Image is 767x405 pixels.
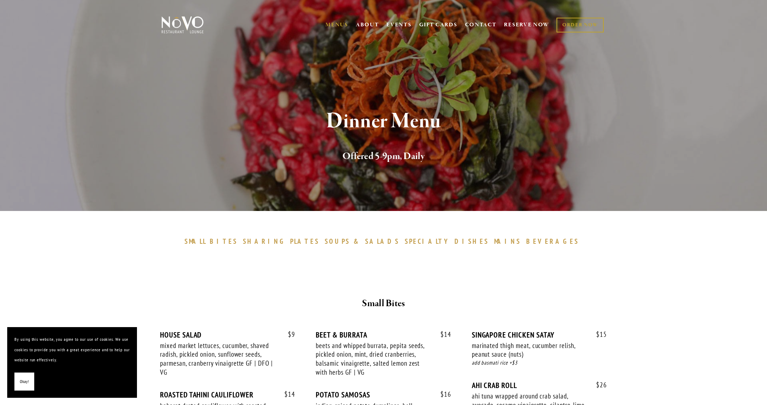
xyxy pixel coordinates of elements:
span: DISHES [455,237,489,246]
div: ROASTED TAHINI CAULIFLOWER [160,390,295,399]
div: marinated thigh meat, cucumber relish, peanut sauce (nuts) [472,341,586,359]
span: 9 [281,330,295,339]
div: add basmati rice +$3 [472,359,607,367]
a: RESERVE NOW [504,18,549,32]
strong: Small Bites [362,297,405,310]
span: BITES [210,237,238,246]
span: SALADS [365,237,400,246]
div: SINGAPORE CHICKEN SATAY [472,330,607,339]
a: GIFT CARDS [419,18,457,32]
a: BEVERAGES [526,237,582,246]
span: $ [440,390,444,399]
a: SOUPS&SALADS [325,237,403,246]
a: MAINS [494,237,525,246]
span: $ [596,330,600,339]
div: AHI CRAB ROLL [472,381,607,390]
div: BEET & BURRATA [316,330,451,339]
span: SOUPS [325,237,350,246]
a: MENUS [325,21,348,28]
span: 16 [433,390,451,399]
h1: Dinner Menu [173,110,594,133]
a: ABOUT [356,21,379,28]
span: $ [284,390,288,399]
a: ORDER NOW [557,18,604,32]
p: By using this website, you agree to our use of cookies. We use cookies to provide you with a grea... [14,334,130,365]
div: beets and whipped burrata, pepita seeds, pickled onion, mint, dried cranberries, balsamic vinaigr... [316,341,430,377]
span: $ [288,330,292,339]
div: POTATO SAMOSAS [316,390,451,399]
span: & [354,237,362,246]
span: PLATES [290,237,319,246]
a: CONTACT [465,18,497,32]
span: 26 [589,381,607,389]
span: MAINS [494,237,521,246]
h2: Offered 5-9pm, Daily [173,149,594,164]
span: SHARING [243,237,287,246]
span: BEVERAGES [526,237,579,246]
a: SPECIALTYDISHES [405,237,492,246]
span: 14 [277,390,295,399]
span: 15 [589,330,607,339]
span: SMALL [185,237,206,246]
a: EVENTS [386,21,411,28]
span: 14 [433,330,451,339]
div: mixed market lettuces, cucumber, shaved radish, pickled onion, sunflower seeds, parmesan, cranber... [160,341,275,377]
a: SHARINGPLATES [243,237,323,246]
section: Cookie banner [7,327,137,398]
span: Okay! [20,377,29,387]
span: $ [440,330,444,339]
img: Novo Restaurant &amp; Lounge [160,16,205,34]
a: SMALLBITES [185,237,241,246]
div: HOUSE SALAD [160,330,295,339]
span: $ [596,380,600,389]
span: SPECIALTY [405,237,451,246]
button: Okay! [14,373,34,391]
